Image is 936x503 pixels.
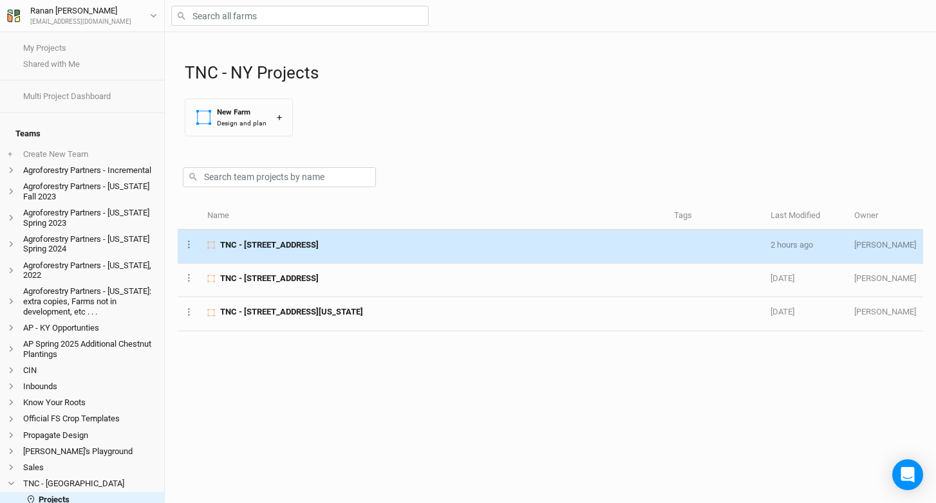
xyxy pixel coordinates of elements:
[847,203,923,230] th: Owner
[220,273,319,284] span: TNC - 2456 Crane Lane Watertown, NY
[892,459,923,490] div: Open Intercom Messenger
[6,4,158,27] button: Ranan [PERSON_NAME][EMAIL_ADDRESS][DOMAIN_NAME]
[854,307,916,316] span: cj@propagateag.com
[220,239,319,251] span: TNC - 718 Windmill Rd, Colton, NY 13625
[220,306,363,318] span: TNC - 18288 South Shore Road, Dexter, New York 13634
[185,98,293,136] button: New FarmDesign and plan+
[185,63,923,83] h1: TNC - NY Projects
[667,203,763,230] th: Tags
[771,240,813,250] span: Sep 23, 2025 11:16 AM
[171,6,429,26] input: Search all farms
[217,118,267,128] div: Design and plan
[200,203,667,230] th: Name
[854,273,916,283] span: cj@propagateag.com
[8,149,12,160] span: +
[30,17,131,27] div: [EMAIL_ADDRESS][DOMAIN_NAME]
[771,307,794,316] span: Sep 15, 2025 12:55 PM
[763,203,847,230] th: Last Modified
[8,121,156,147] h4: Teams
[854,240,916,250] span: cj@propagateag.com
[277,111,282,124] div: +
[217,107,267,118] div: New Farm
[771,273,794,283] span: Sep 15, 2025 12:55 PM
[30,5,131,17] div: Ranan [PERSON_NAME]
[183,167,376,187] input: Search team projects by name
